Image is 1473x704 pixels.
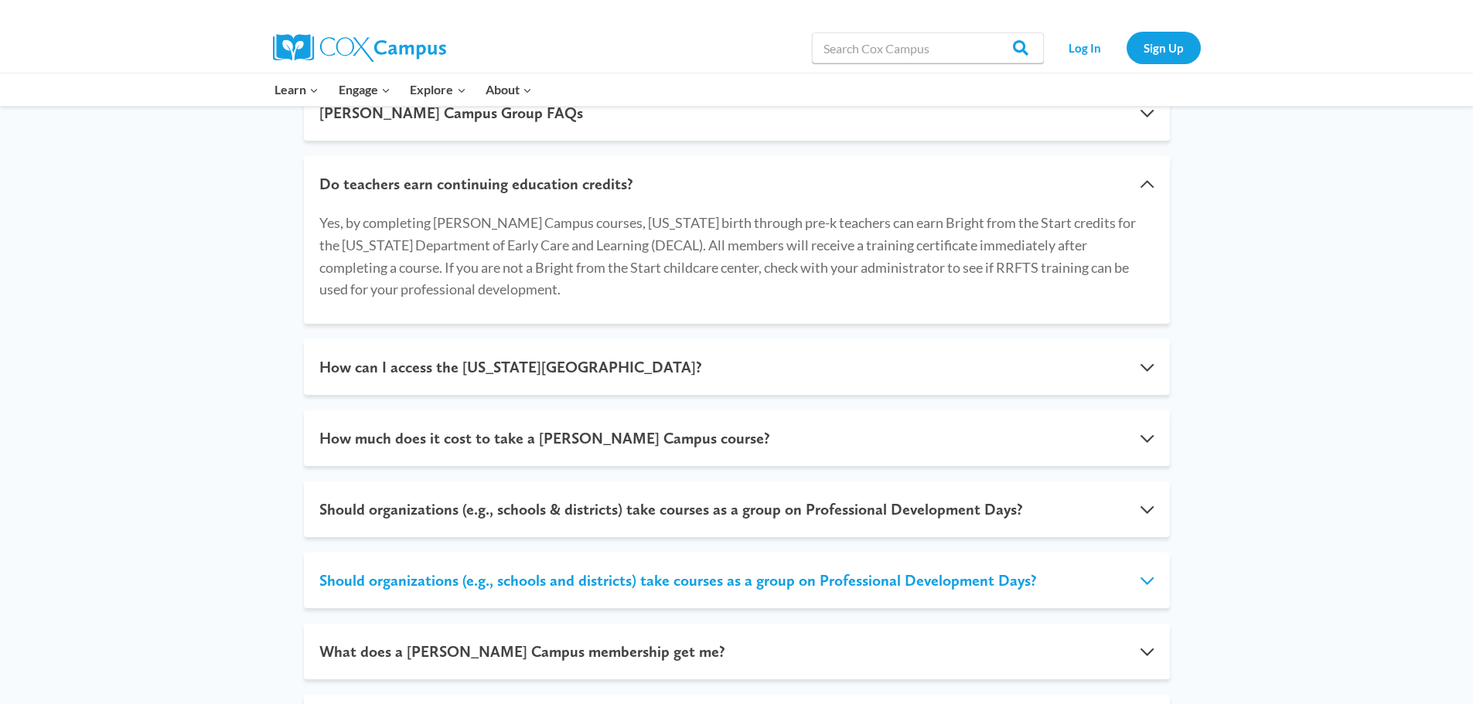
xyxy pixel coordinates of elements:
[304,481,1170,537] button: Should organizations (e.g., schools & districts) take courses as a group on Professional Developm...
[304,85,1170,141] button: [PERSON_NAME] Campus Group FAQs
[476,73,542,106] button: Child menu of About
[265,73,329,106] button: Child menu of Learn
[1127,32,1201,63] a: Sign Up
[265,73,542,106] nav: Primary Navigation
[1052,32,1119,63] a: Log In
[1052,32,1201,63] nav: Secondary Navigation
[812,32,1044,63] input: Search Cox Campus
[304,339,1170,395] button: How can I access the [US_STATE][GEOGRAPHIC_DATA]?
[304,553,1170,608] button: Should organizations (e.g., schools and districts) take courses as a group on Professional Develo...
[329,73,401,106] button: Child menu of Engage
[304,156,1170,212] button: Do teachers earn continuing education credits?
[273,34,446,62] img: Cox Campus
[319,212,1154,301] p: Yes, by completing [PERSON_NAME] Campus courses, [US_STATE] birth through pre-k teachers can earn...
[401,73,476,106] button: Child menu of Explore
[304,624,1170,679] button: What does a [PERSON_NAME] Campus membership get me?
[304,410,1170,466] button: How much does it cost to take a [PERSON_NAME] Campus course?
